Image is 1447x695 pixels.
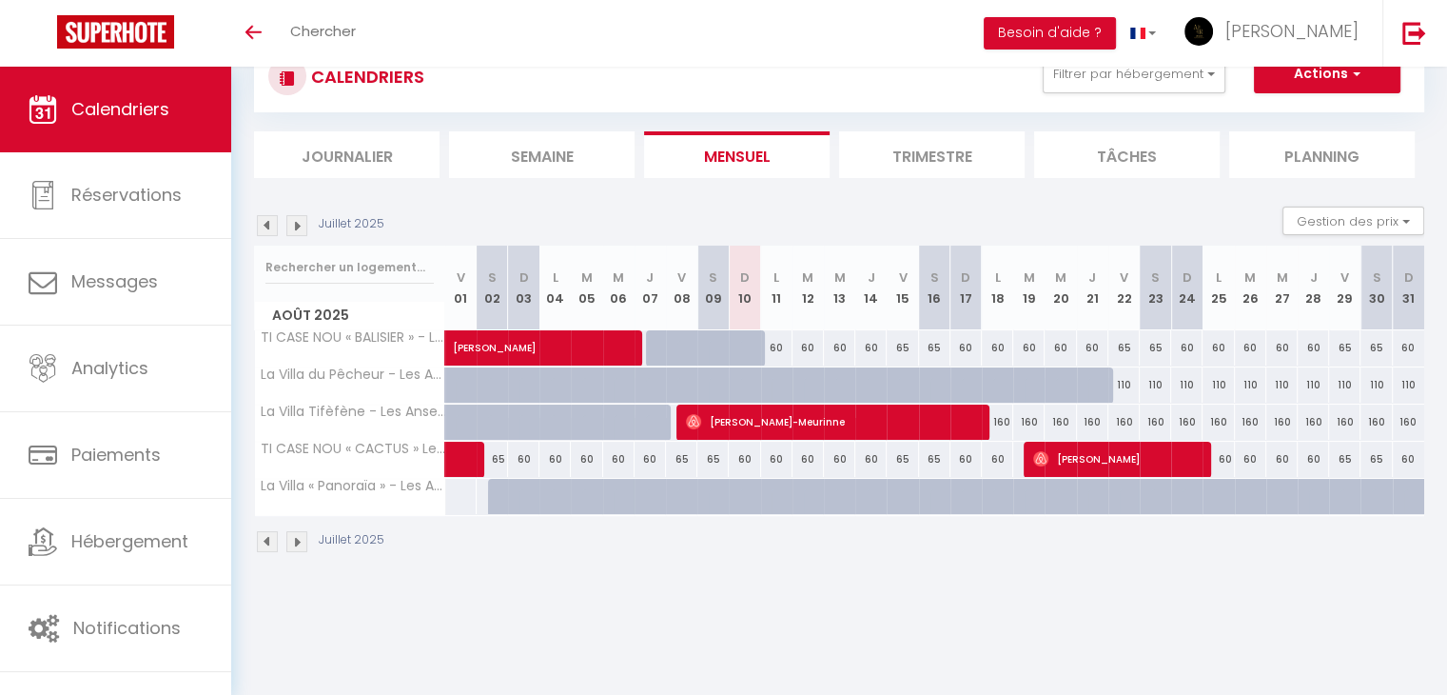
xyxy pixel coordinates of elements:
div: 60 [824,330,855,366]
span: TI CASE NOU « BALISIER » - Les Anses d'Arlet [258,330,448,345]
img: Super Booking [57,15,174,49]
li: Semaine [449,131,635,178]
span: Paiements [71,443,161,467]
abbr: D [740,268,750,287]
span: Analytics [71,356,148,380]
th: 12 [792,246,824,330]
th: 08 [666,246,697,330]
div: 65 [697,442,729,477]
div: 60 [855,330,887,366]
div: 60 [508,442,539,477]
div: 60 [729,442,760,477]
div: 60 [603,442,635,477]
th: 07 [635,246,666,330]
abbr: J [868,268,875,287]
abbr: M [613,268,624,287]
span: La Villa « Panoraïa » - Les Anses d'Arlet [258,479,448,493]
a: [PERSON_NAME] [445,330,477,367]
abbr: M [581,268,593,287]
th: 11 [761,246,792,330]
th: 20 [1045,246,1076,330]
th: 13 [824,246,855,330]
abbr: L [995,268,1001,287]
th: 03 [508,246,539,330]
div: 60 [1045,330,1076,366]
span: [PERSON_NAME] [453,320,715,356]
span: Août 2025 [255,302,444,329]
div: 160 [982,405,1013,440]
th: 18 [982,246,1013,330]
p: Juillet 2025 [319,215,384,233]
abbr: S [709,268,717,287]
span: [PERSON_NAME]-Meurinne [686,404,979,440]
span: La Villa du Pêcheur - Les Anses d'Arlet [258,367,448,382]
div: 160 [1013,405,1045,440]
th: 06 [603,246,635,330]
span: Messages [71,269,158,293]
th: 14 [855,246,887,330]
div: 65 [887,330,918,366]
abbr: V [898,268,907,287]
iframe: LiveChat chat widget [1074,15,1447,695]
div: 60 [950,442,982,477]
span: TI CASE NOU « CACTUS » Les Anses d’Arlet [258,442,448,456]
h3: CALENDRIERS [306,55,424,98]
div: 65 [666,442,697,477]
abbr: M [1024,268,1035,287]
span: [PERSON_NAME] [1033,441,1201,477]
div: 60 [1013,330,1045,366]
li: Tâches [1034,131,1220,178]
abbr: M [1055,268,1066,287]
div: 60 [950,330,982,366]
abbr: S [930,268,939,287]
th: 16 [919,246,950,330]
div: 65 [919,442,950,477]
span: Notifications [73,616,181,640]
th: 01 [445,246,477,330]
div: 60 [761,442,792,477]
th: 09 [697,246,729,330]
span: Réservations [71,183,182,207]
th: 10 [729,246,760,330]
div: 60 [761,330,792,366]
span: Calendriers [71,97,169,121]
div: 60 [792,442,824,477]
li: Mensuel [644,131,830,178]
div: 60 [824,442,855,477]
div: 60 [539,442,571,477]
div: 60 [792,330,824,366]
button: Filtrer par hébergement [1043,55,1225,93]
th: 04 [539,246,571,330]
span: Chercher [290,21,356,41]
abbr: D [961,268,970,287]
li: Journalier [254,131,440,178]
abbr: S [488,268,497,287]
div: 60 [982,330,1013,366]
div: 65 [919,330,950,366]
div: 60 [855,442,887,477]
li: Trimestre [839,131,1025,178]
th: 19 [1013,246,1045,330]
abbr: M [834,268,846,287]
abbr: M [802,268,813,287]
div: 60 [982,442,1013,477]
th: 02 [477,246,508,330]
abbr: L [773,268,779,287]
div: 160 [1045,405,1076,440]
span: Hébergement [71,529,188,553]
div: 60 [635,442,666,477]
div: 65 [887,442,918,477]
div: 60 [571,442,602,477]
input: Rechercher un logement... [265,250,434,285]
abbr: L [553,268,558,287]
button: Besoin d'aide ? [984,17,1116,50]
th: 15 [887,246,918,330]
th: 05 [571,246,602,330]
abbr: V [677,268,686,287]
abbr: D [519,268,529,287]
abbr: J [646,268,654,287]
abbr: V [457,268,465,287]
span: La Villa Tifèfène - Les Anses d'Arlet [258,405,448,419]
th: 17 [950,246,982,330]
p: Juillet 2025 [319,531,384,549]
